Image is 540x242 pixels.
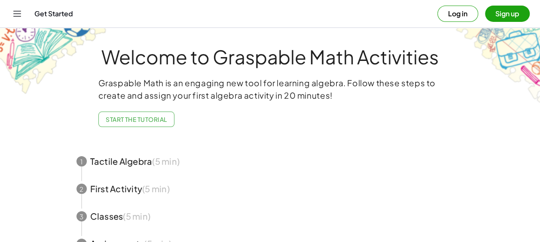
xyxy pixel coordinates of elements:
button: 2First Activity(5 min) [66,175,474,203]
p: Graspable Math is an engaging new tool for learning algebra. Follow these steps to create and ass... [98,77,442,102]
div: 2 [76,184,87,194]
button: Log in [437,6,478,22]
h1: Welcome to Graspable Math Activities [61,47,480,67]
div: 3 [76,211,87,221]
div: 1 [76,156,87,166]
span: Start the Tutorial [106,115,167,123]
button: Toggle navigation [10,7,24,21]
button: 3Classes(5 min) [66,203,474,230]
button: 1Tactile Algebra(5 min) [66,148,474,175]
button: Start the Tutorial [98,112,174,127]
button: Sign up [485,6,530,22]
